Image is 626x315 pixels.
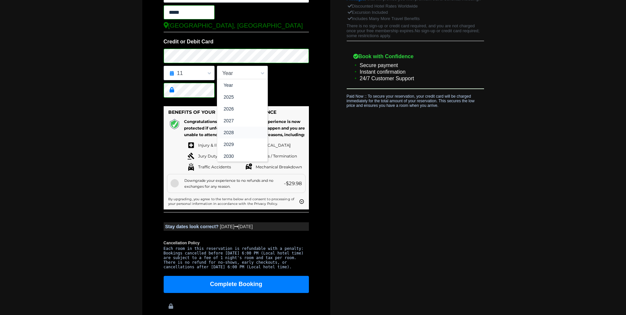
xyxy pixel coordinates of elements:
label: 2026 [224,106,261,111]
label: 2027 [224,118,261,123]
label: 2028 [224,130,261,135]
label: 2029 [224,142,261,147]
label: 2025 [224,94,261,100]
label: 2030 [224,154,261,159]
label: Year [224,83,261,88]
